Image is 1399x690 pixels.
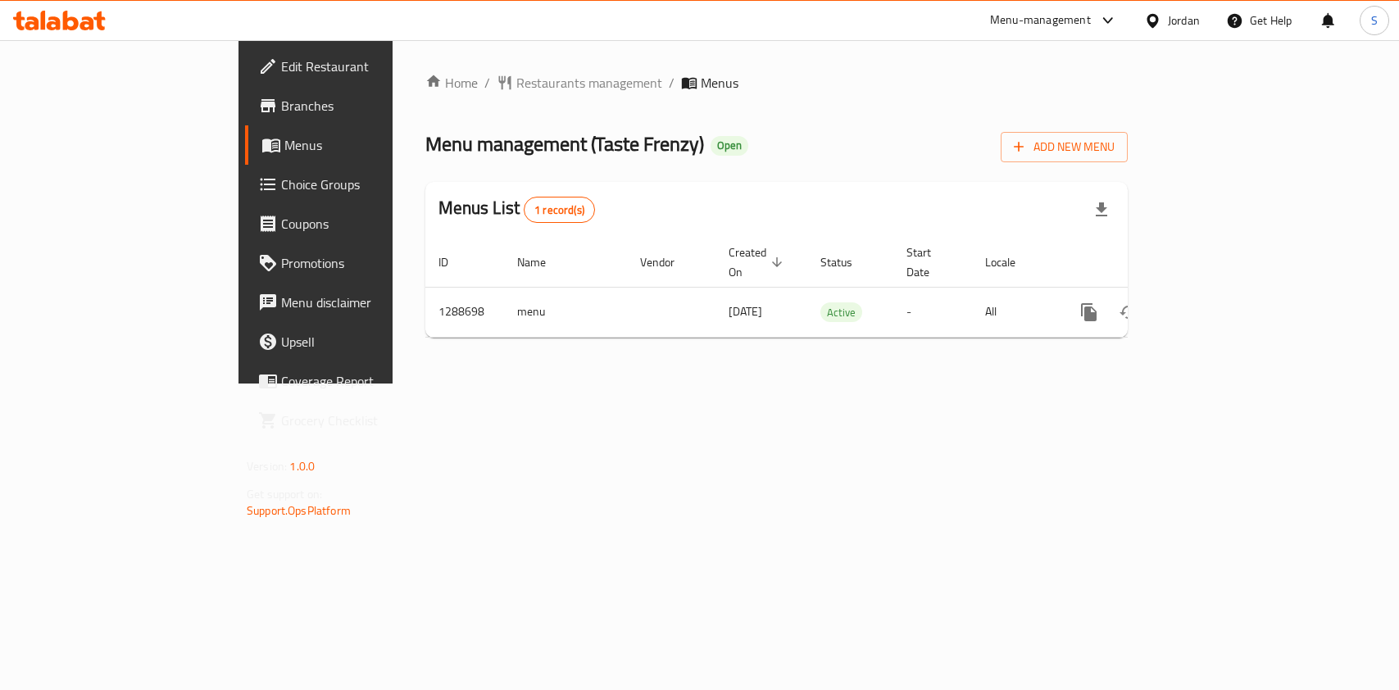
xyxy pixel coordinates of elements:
th: Actions [1056,238,1240,288]
a: Coverage Report [245,361,472,401]
button: more [1070,293,1109,332]
span: Get support on: [247,483,322,505]
span: Branches [281,96,459,116]
span: ID [438,252,470,272]
div: Jordan [1168,11,1200,30]
a: Menus [245,125,472,165]
a: Menu disclaimer [245,283,472,322]
span: Active [820,303,862,322]
span: 1.0.0 [289,456,315,477]
a: Edit Restaurant [245,47,472,86]
a: Promotions [245,243,472,283]
span: Status [820,252,874,272]
span: Choice Groups [281,175,459,194]
div: Total records count [524,197,595,223]
a: Choice Groups [245,165,472,204]
span: Menus [284,135,459,155]
span: 1 record(s) [525,202,594,218]
nav: breadcrumb [425,73,1128,93]
span: Locale [985,252,1037,272]
div: Menu-management [990,11,1091,30]
span: Start Date [906,243,952,282]
span: Menu disclaimer [281,293,459,312]
span: Upsell [281,332,459,352]
span: [DATE] [729,301,762,322]
div: Export file [1082,190,1121,229]
span: Created On [729,243,788,282]
span: Menus [701,73,738,93]
span: Add New Menu [1014,137,1115,157]
button: Add New Menu [1001,132,1128,162]
a: Grocery Checklist [245,401,472,440]
td: menu [504,287,627,337]
span: S [1371,11,1378,30]
span: Open [711,138,748,152]
table: enhanced table [425,238,1240,338]
a: Restaurants management [497,73,662,93]
span: Version: [247,456,287,477]
td: - [893,287,972,337]
a: Support.OpsPlatform [247,500,351,521]
td: All [972,287,1056,337]
a: Branches [245,86,472,125]
span: Name [517,252,567,272]
a: Coupons [245,204,472,243]
a: Upsell [245,322,472,361]
span: Vendor [640,252,696,272]
span: Promotions [281,253,459,273]
span: Restaurants management [516,73,662,93]
span: Edit Restaurant [281,57,459,76]
button: Change Status [1109,293,1148,332]
span: Menu management ( Taste Frenzy ) [425,125,704,162]
li: / [484,73,490,93]
div: Open [711,136,748,156]
div: Active [820,302,862,322]
li: / [669,73,675,93]
span: Coverage Report [281,371,459,391]
span: Coupons [281,214,459,234]
h2: Menus List [438,196,595,223]
span: Grocery Checklist [281,411,459,430]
